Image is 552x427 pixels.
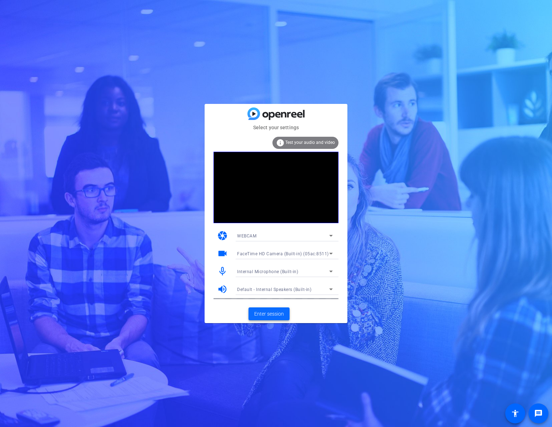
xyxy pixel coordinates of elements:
[247,107,305,120] img: blue-gradient.svg
[217,248,228,259] mat-icon: videocam
[205,124,347,131] mat-card-subtitle: Select your settings
[237,269,298,274] span: Internal Microphone (Built-in)
[276,139,285,147] mat-icon: info
[249,307,290,320] button: Enter session
[237,287,311,292] span: Default - Internal Speakers (Built-in)
[217,230,228,241] mat-icon: camera
[237,251,329,256] span: FaceTime HD Camera (Built-in) (05ac:8511)
[217,266,228,277] mat-icon: mic_none
[285,140,335,145] span: Test your audio and video
[237,233,256,238] span: WEBCAM
[511,409,520,418] mat-icon: accessibility
[217,284,228,295] mat-icon: volume_up
[254,310,284,318] span: Enter session
[534,409,543,418] mat-icon: message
